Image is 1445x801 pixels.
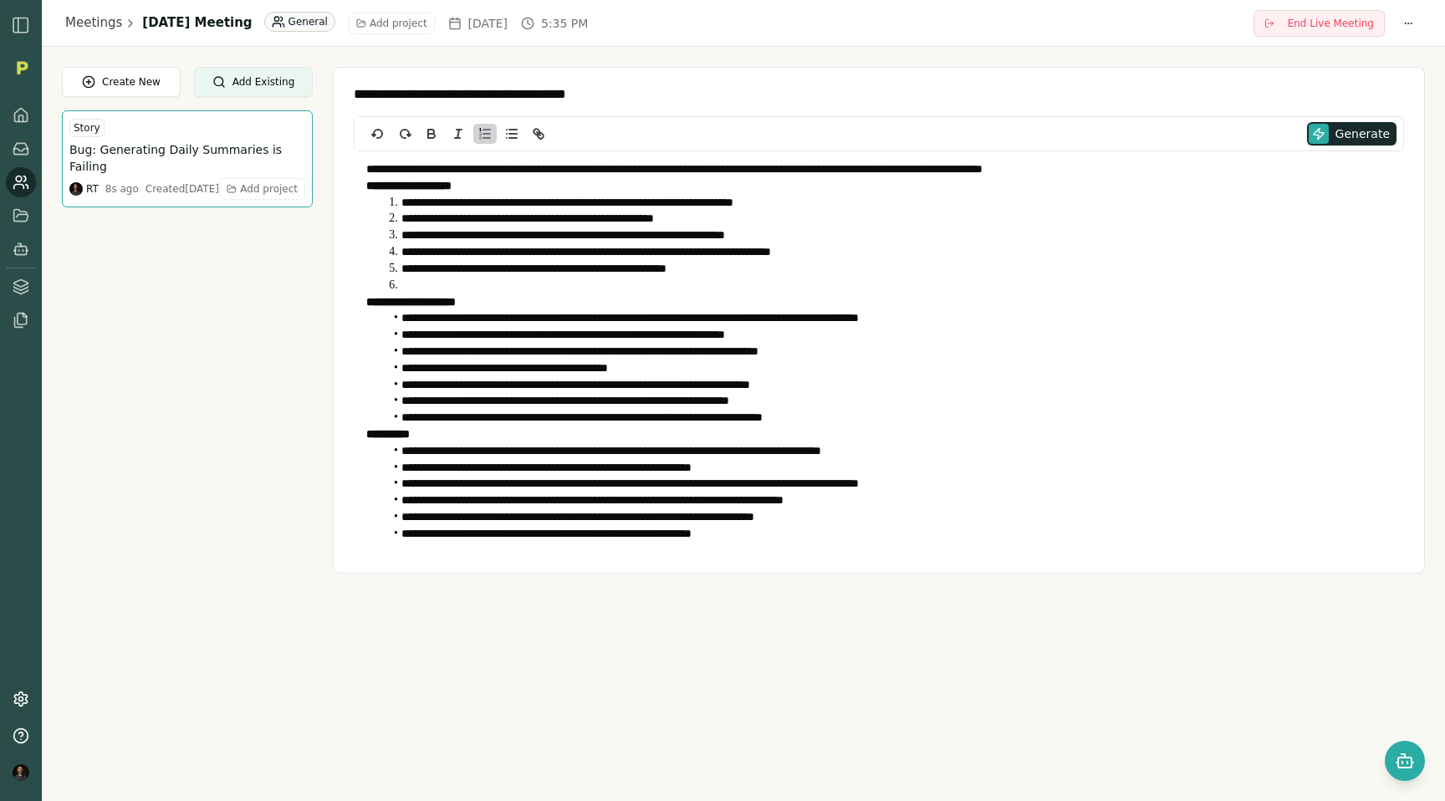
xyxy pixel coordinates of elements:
div: General [264,12,335,32]
span: 5:35 PM [541,15,588,32]
button: Bold [420,124,443,144]
button: End Live Meeting [1254,10,1385,37]
div: Created [DATE] [146,182,219,196]
button: Create New [62,67,181,97]
button: Add project [349,13,435,34]
button: Bullet [500,124,523,144]
a: Meetings [65,13,122,33]
button: redo [393,124,416,144]
span: Add project [240,182,298,196]
button: Add Existing [194,67,313,97]
img: Rich Theil [69,182,83,196]
button: Italic [447,124,470,144]
button: Add project [219,178,305,200]
div: Story [69,119,105,137]
img: Organization logo [9,55,34,80]
img: profile [13,764,29,781]
span: End Live Meeting [1288,17,1374,30]
span: Add project [370,17,427,30]
button: Generate [1307,122,1396,145]
button: Help [6,721,36,751]
button: Ordered [473,124,497,144]
span: Generate [1335,125,1390,142]
span: [DATE] [468,15,508,32]
button: Link [527,124,550,144]
h1: [DATE] Meeting [142,13,252,33]
button: Bug: Generating Daily Summaries is Failing [69,141,305,175]
button: undo [366,124,390,144]
div: 8s ago [105,182,139,196]
img: sidebar [11,15,31,35]
button: Open chat [1385,741,1425,781]
span: RT [86,182,99,196]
